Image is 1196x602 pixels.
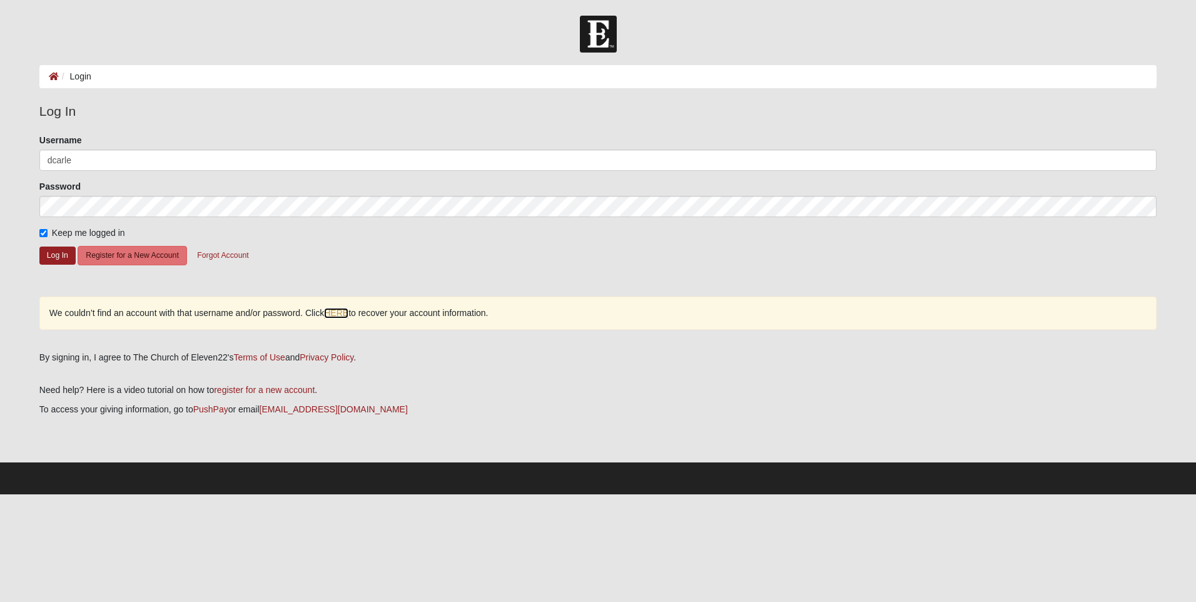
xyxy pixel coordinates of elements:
button: Register for a New Account [78,246,186,265]
p: Need help? Here is a video tutorial on how to . [39,384,1157,397]
a: PushPay [193,404,228,414]
label: Password [39,180,81,193]
button: Forgot Account [189,246,256,265]
label: Username [39,134,82,146]
img: Church of Eleven22 Logo [580,16,617,53]
div: We couldn’t find an account with that username and/or password. Click to recover your account inf... [39,297,1157,330]
div: By signing in, I agree to The Church of Eleven22's and . [39,351,1157,364]
legend: Log In [39,101,1157,121]
span: Keep me logged in [52,228,125,238]
a: Privacy Policy [300,352,353,362]
p: To access your giving information, go to or email [39,403,1157,416]
li: Login [59,70,91,83]
a: register for a new account [214,385,315,395]
a: Terms of Use [233,352,285,362]
a: [EMAIL_ADDRESS][DOMAIN_NAME] [260,404,408,414]
input: Keep me logged in [39,229,48,237]
a: HERE [324,308,348,319]
button: Log In [39,247,76,265]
